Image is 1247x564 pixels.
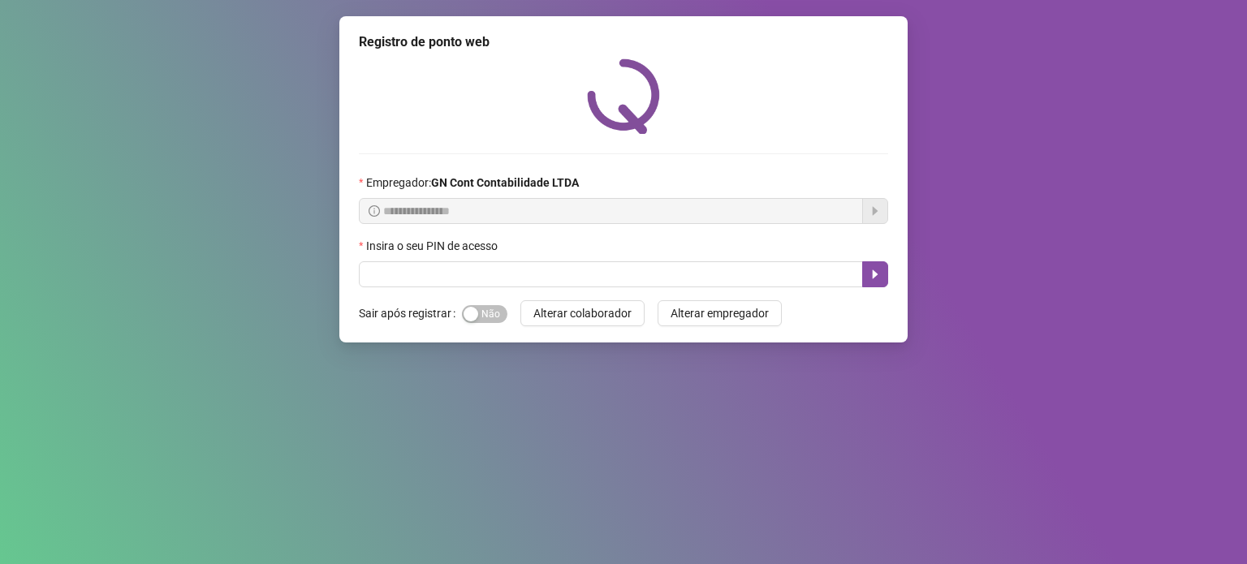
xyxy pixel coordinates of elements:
[359,237,508,255] label: Insira o seu PIN de acesso
[658,300,782,326] button: Alterar empregador
[359,300,462,326] label: Sair após registrar
[366,174,579,192] span: Empregador :
[869,268,882,281] span: caret-right
[533,304,632,322] span: Alterar colaborador
[431,176,579,189] strong: GN Cont Contabilidade LTDA
[671,304,769,322] span: Alterar empregador
[587,58,660,134] img: QRPoint
[369,205,380,217] span: info-circle
[359,32,888,52] div: Registro de ponto web
[520,300,645,326] button: Alterar colaborador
